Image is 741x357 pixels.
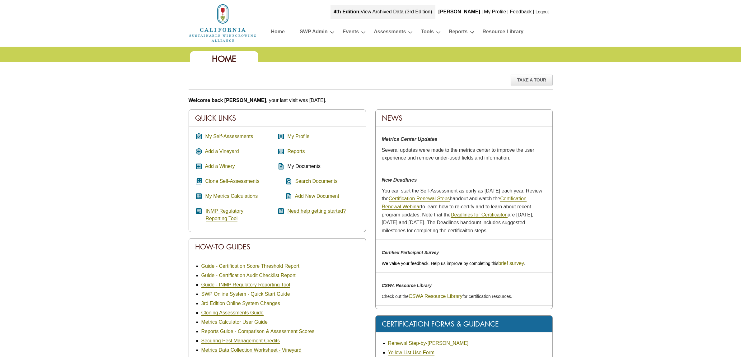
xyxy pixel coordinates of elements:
a: Reports [287,149,305,154]
a: My Metrics Calculations [205,193,258,199]
a: Deadlines for Certificaiton [451,212,508,218]
a: SWP Admin [300,27,328,38]
span: Several updates were made to the metrics center to improve the user experience and remove under-u... [382,147,534,161]
a: CSWA Resource Library [409,294,462,299]
a: Metrics Data Collection Worksheet - Vineyard [201,347,302,353]
div: How-To Guides [189,239,366,255]
img: logo_cswa2x.png [189,3,257,43]
a: Logout [536,9,549,14]
div: Take A Tour [511,75,553,85]
a: Need help getting started? [287,208,346,214]
a: Certification Renewal Steps [389,196,450,202]
a: Add New Document [295,193,339,199]
a: Guide - INMP Regulatory Reporting Tool [201,282,290,288]
a: My Self-Assessments [205,134,253,139]
div: | [507,5,509,19]
a: Certification Renewal Webinar [382,196,527,210]
a: Resource Library [482,27,523,38]
strong: Metrics Center Updates [382,137,438,142]
a: My Profile [484,9,506,14]
a: Home [189,20,257,25]
i: add_circle [195,148,203,155]
a: Yellow List Use Form [388,350,435,355]
a: Clone Self-Assessments [205,178,259,184]
a: Assessments [374,27,406,38]
div: News [376,110,552,127]
a: Reports [449,27,467,38]
a: Guide - Certification Audit Checklist Report [201,273,296,278]
em: CSWA Resource Library [382,283,432,288]
a: My Profile [287,134,309,139]
a: Renewal Step-by-[PERSON_NAME] [388,341,469,346]
i: assignment_turned_in [195,133,203,140]
i: queue [195,178,203,185]
b: [PERSON_NAME] [439,9,480,14]
div: | [532,5,535,19]
span: Home [212,53,236,64]
a: Cloning Assessments Guide [201,310,264,316]
a: View Archived Data (3rd Edition) [361,9,432,14]
div: Quick Links [189,110,366,127]
a: Add a Winery [205,164,235,169]
div: | [481,5,483,19]
a: SWP Online System - Quick Start Guide [201,291,290,297]
i: help_center [277,207,285,215]
a: Feedback [510,9,532,14]
span: We value your feedback. Help us improve by completing this . [382,261,525,266]
a: 3rd Edition Online System Changes [201,301,280,306]
span: Check out the for certification resources. [382,294,512,299]
div: Certification Forms & Guidance [376,316,552,332]
a: INMP RegulatoryReporting Tool [206,208,244,221]
p: , your last visit was [DATE]. [189,96,553,104]
strong: 4th Edition [334,9,359,14]
a: brief survey [498,261,524,266]
a: Guide - Certification Score Threshold Report [201,263,299,269]
i: description [277,163,285,170]
i: account_box [277,133,285,140]
a: Add a Vineyard [205,149,239,154]
i: find_in_page [277,178,293,185]
a: Search Documents [295,178,337,184]
a: Tools [421,27,434,38]
a: Events [343,27,359,38]
span: My Documents [287,164,321,169]
i: add_box [195,163,203,170]
div: | [331,5,435,19]
p: You can start the Self-Assessment as early as [DATE] each year. Review the handout and watch the ... [382,187,546,235]
i: note_add [277,192,293,200]
i: article [195,207,203,215]
i: assessment [277,148,285,155]
a: Home [271,27,285,38]
em: Certified Participant Survey [382,250,439,255]
a: Metrics Calculator User Guide [201,319,268,325]
a: Securing Pest Management Credits [201,338,280,344]
i: calculate [195,192,203,200]
b: Welcome back [PERSON_NAME] [189,98,266,103]
strong: New Deadlines [382,177,417,183]
a: Reports Guide - Comparison & Assessment Scores [201,329,315,334]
